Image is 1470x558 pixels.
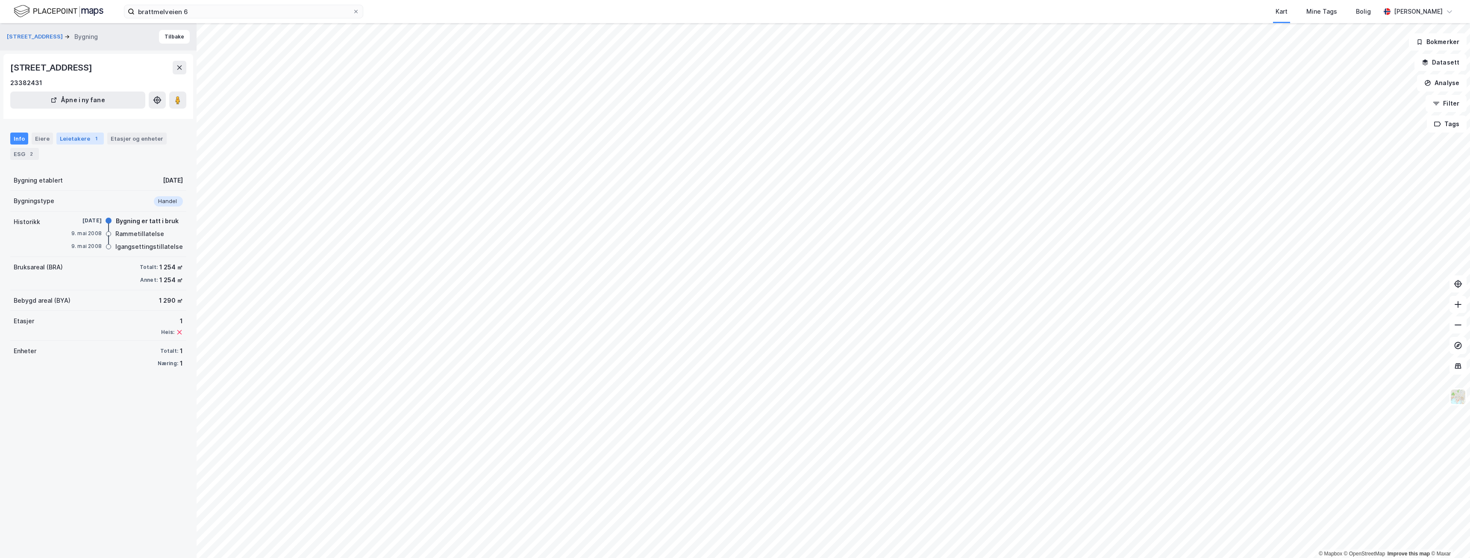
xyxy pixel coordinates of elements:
[180,358,183,369] div: 1
[159,295,183,306] div: 1 290 ㎡
[14,295,71,306] div: Bebygd areal (BYA)
[111,135,163,142] div: Etasjer og enheter
[10,148,39,160] div: ESG
[68,230,102,237] div: 9. mai 2008
[1427,517,1470,558] div: Kontrollprogram for chat
[56,133,104,145] div: Leietakere
[1394,6,1443,17] div: [PERSON_NAME]
[14,175,63,186] div: Bygning etablert
[10,78,42,88] div: 23382431
[158,360,178,367] div: Næring:
[14,217,40,227] div: Historikk
[1388,551,1430,557] a: Improve this map
[160,348,178,354] div: Totalt:
[159,275,183,285] div: 1 254 ㎡
[14,196,54,206] div: Bygningstype
[116,216,179,226] div: Bygning er tatt i bruk
[115,242,183,252] div: Igangsettingstillatelse
[32,133,53,145] div: Eiere
[140,277,158,283] div: Annet:
[163,175,183,186] div: [DATE]
[14,4,103,19] img: logo.f888ab2527a4732fd821a326f86c7f29.svg
[1306,6,1337,17] div: Mine Tags
[14,346,36,356] div: Enheter
[159,262,183,272] div: 1 254 ㎡
[1319,551,1342,557] a: Mapbox
[1427,517,1470,558] iframe: Chat Widget
[74,32,98,42] div: Bygning
[10,133,28,145] div: Info
[14,262,63,272] div: Bruksareal (BRA)
[180,346,183,356] div: 1
[140,264,158,271] div: Totalt:
[14,316,34,326] div: Etasjer
[115,229,164,239] div: Rammetillatelse
[68,217,102,224] div: [DATE]
[10,61,94,74] div: [STREET_ADDRESS]
[7,32,65,41] button: [STREET_ADDRESS]
[135,5,353,18] input: Søk på adresse, matrikkel, gårdeiere, leietakere eller personer
[159,30,190,44] button: Tilbake
[1276,6,1288,17] div: Kart
[1417,74,1467,92] button: Analyse
[1450,389,1466,405] img: Z
[27,150,35,158] div: 2
[68,242,102,250] div: 9. mai 2008
[1414,54,1467,71] button: Datasett
[161,329,174,336] div: Heis:
[92,134,100,143] div: 1
[1426,95,1467,112] button: Filter
[1344,551,1385,557] a: OpenStreetMap
[1427,115,1467,133] button: Tags
[10,92,145,109] button: Åpne i ny fane
[1356,6,1371,17] div: Bolig
[161,316,183,326] div: 1
[1409,33,1467,50] button: Bokmerker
